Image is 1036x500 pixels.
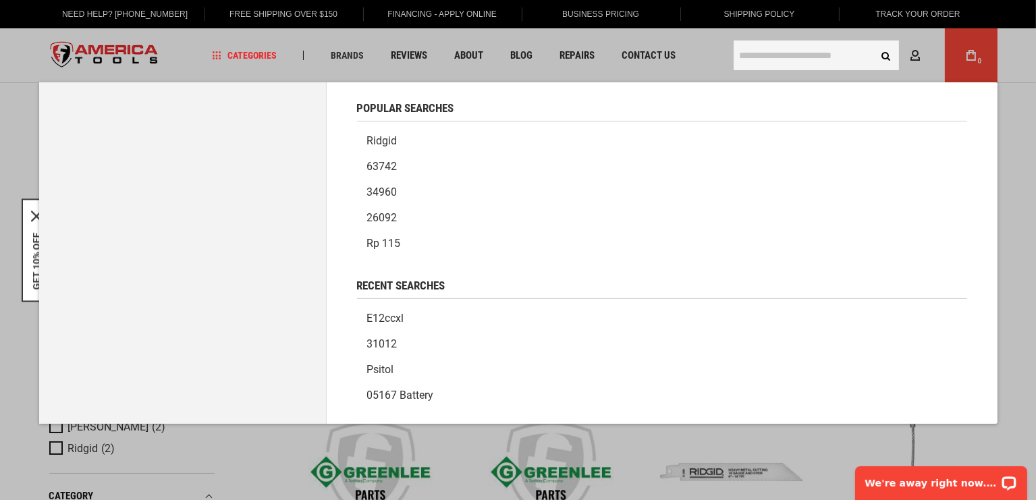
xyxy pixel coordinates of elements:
a: 26092 [357,205,967,231]
a: Rp 115 [357,231,967,256]
a: 63742 [357,154,967,179]
span: Recent Searches [357,280,445,291]
svg: close icon [31,211,42,221]
a: psitol [357,357,967,383]
span: Categories [212,51,277,60]
a: 34960 [357,179,967,205]
button: GET 10% OFF [31,232,42,289]
span: Popular Searches [357,103,454,114]
a: 31012 [357,331,967,357]
a: Ridgid [357,128,967,154]
a: e12ccxl [357,306,967,331]
button: Close [31,211,42,221]
span: Brands [331,51,364,60]
a: 05167 battery [357,383,967,408]
a: Categories [206,47,283,65]
button: Search [873,43,899,68]
iframe: LiveChat chat widget [846,457,1036,500]
a: Brands [325,47,370,65]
